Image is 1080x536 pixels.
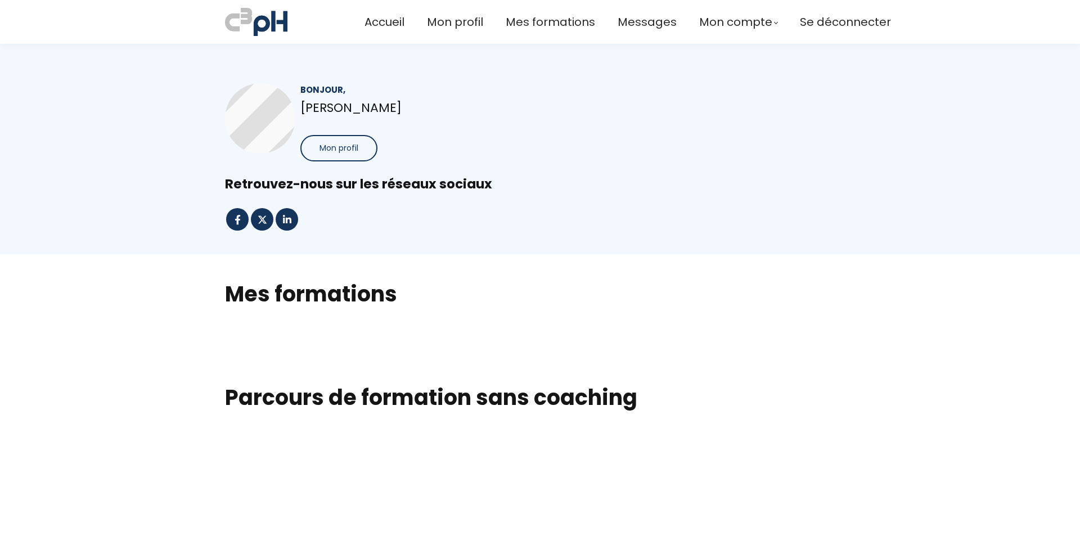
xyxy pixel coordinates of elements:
[225,6,287,38] img: a70bc7685e0efc0bd0b04b3506828469.jpeg
[427,13,483,31] a: Mon profil
[319,142,358,154] span: Mon profil
[506,13,595,31] a: Mes formations
[225,280,855,308] h2: Mes formations
[699,13,772,31] span: Mon compte
[618,13,677,31] a: Messages
[300,98,521,118] p: [PERSON_NAME]
[364,13,404,31] a: Accueil
[225,175,855,193] div: Retrouvez-nous sur les réseaux sociaux
[300,135,377,161] button: Mon profil
[800,13,891,31] a: Se déconnecter
[225,384,855,411] h1: Parcours de formation sans coaching
[300,83,521,96] div: Bonjour,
